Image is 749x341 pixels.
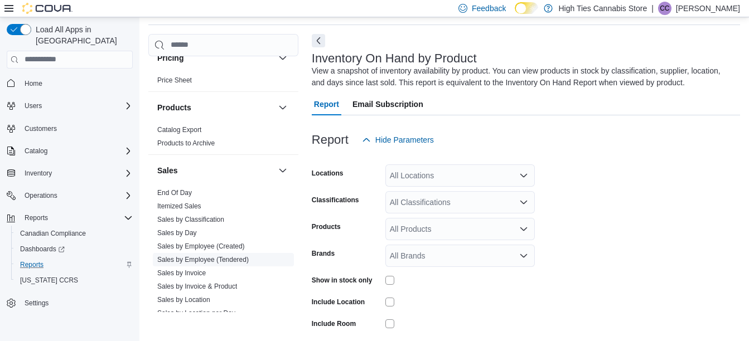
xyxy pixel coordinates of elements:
[25,79,42,88] span: Home
[25,213,48,222] span: Reports
[157,52,274,64] button: Pricing
[16,242,133,256] span: Dashboards
[20,167,56,180] button: Inventory
[157,296,210,304] a: Sales by Location
[312,133,349,147] h3: Report
[312,52,477,65] h3: Inventory On Hand by Product
[276,51,289,65] button: Pricing
[157,189,192,197] a: End Of Day
[16,274,83,287] a: [US_STATE] CCRS
[375,134,434,145] span: Hide Parameters
[25,147,47,155] span: Catalog
[157,309,235,317] a: Sales by Location per Day
[157,242,245,251] span: Sales by Employee (Created)
[16,227,90,240] a: Canadian Compliance
[20,276,78,285] span: [US_STATE] CCRS
[11,272,137,288] button: [US_STATE] CCRS
[2,210,137,226] button: Reports
[312,34,325,47] button: Next
[20,260,44,269] span: Reports
[16,227,133,240] span: Canadian Compliance
[157,125,201,134] span: Catalog Export
[20,211,52,225] button: Reports
[20,144,52,158] button: Catalog
[20,99,133,113] span: Users
[157,188,192,197] span: End Of Day
[312,196,359,204] label: Classifications
[276,101,289,114] button: Products
[25,169,52,178] span: Inventory
[11,226,137,241] button: Canadian Compliance
[20,296,133,310] span: Settings
[157,269,206,277] a: Sales by Invoice
[20,122,61,135] a: Customers
[22,3,73,14] img: Cova
[148,74,298,91] div: Pricing
[157,202,201,211] span: Itemized Sales
[2,143,137,159] button: Catalog
[20,77,47,90] a: Home
[157,52,183,64] h3: Pricing
[157,102,274,113] button: Products
[2,165,137,181] button: Inventory
[20,167,133,180] span: Inventory
[515,2,538,14] input: Dark Mode
[157,139,215,147] a: Products to Archive
[519,171,528,180] button: Open list of options
[2,120,137,137] button: Customers
[519,251,528,260] button: Open list of options
[157,76,192,84] a: Price Sheet
[352,93,423,115] span: Email Subscription
[519,198,528,207] button: Open list of options
[16,258,133,271] span: Reports
[20,229,86,238] span: Canadian Compliance
[20,144,133,158] span: Catalog
[157,242,245,250] a: Sales by Employee (Created)
[157,139,215,148] span: Products to Archive
[157,165,178,176] h3: Sales
[276,164,289,177] button: Sales
[148,123,298,154] div: Products
[558,2,647,15] p: High Ties Cannabis Store
[312,169,344,178] label: Locations
[157,295,210,304] span: Sales by Location
[16,242,69,256] a: Dashboards
[25,299,49,308] span: Settings
[314,93,339,115] span: Report
[157,215,224,224] span: Sales by Classification
[157,165,274,176] button: Sales
[157,282,237,290] a: Sales by Invoice & Product
[312,276,373,285] label: Show in stock only
[157,102,191,113] h3: Products
[2,295,137,311] button: Settings
[20,189,62,202] button: Operations
[157,269,206,277] span: Sales by Invoice
[157,126,201,134] a: Catalog Export
[157,282,237,291] span: Sales by Invoice & Product
[157,76,192,85] span: Price Sheet
[312,298,365,306] label: Include Location
[11,257,137,272] button: Reports
[25,124,57,133] span: Customers
[312,249,335,258] label: Brands
[20,189,133,202] span: Operations
[519,225,528,233] button: Open list of options
[20,76,133,90] span: Home
[157,255,249,264] span: Sales by Employee (Tendered)
[25,191,57,200] span: Operations
[20,121,133,135] span: Customers
[157,216,224,223] a: Sales by Classification
[11,241,137,257] a: Dashboards
[25,101,42,110] span: Users
[312,65,734,89] div: View a snapshot of inventory availability by product. You can view products in stock by classific...
[16,258,48,271] a: Reports
[31,24,133,46] span: Load All Apps in [GEOGRAPHIC_DATA]
[2,75,137,91] button: Home
[660,2,669,15] span: CC
[20,245,65,254] span: Dashboards
[157,309,235,318] span: Sales by Location per Day
[16,274,133,287] span: Washington CCRS
[157,229,197,237] a: Sales by Day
